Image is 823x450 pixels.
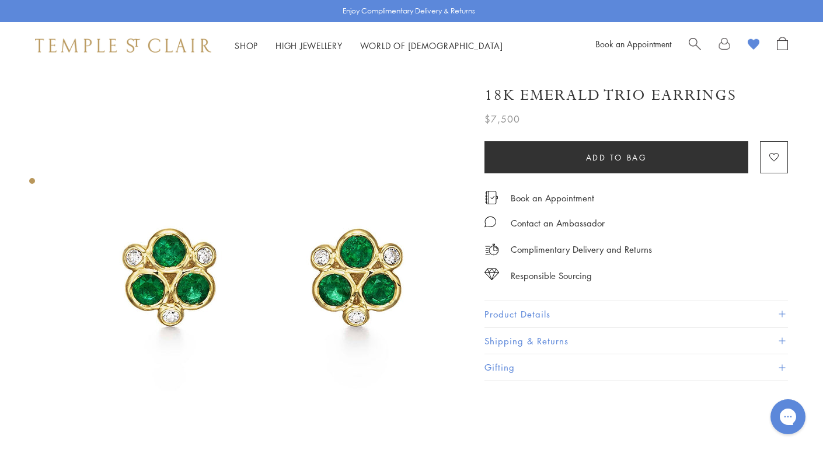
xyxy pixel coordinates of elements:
span: $7,500 [484,111,520,127]
img: icon_sourcing.svg [484,268,499,280]
div: Contact an Ambassador [511,216,605,231]
h1: 18K Emerald Trio Earrings [484,85,737,106]
a: Book an Appointment [595,38,671,50]
p: Complimentary Delivery and Returns [511,242,652,257]
a: Search [689,37,701,54]
img: icon_delivery.svg [484,242,499,257]
div: Product gallery navigation [29,175,35,193]
a: View Wishlist [748,37,759,54]
a: High JewelleryHigh Jewellery [276,40,343,51]
a: ShopShop [235,40,258,51]
a: World of [DEMOGRAPHIC_DATA]World of [DEMOGRAPHIC_DATA] [360,40,503,51]
iframe: Gorgias live chat messenger [765,395,811,438]
a: Open Shopping Bag [777,37,788,54]
div: Responsible Sourcing [511,268,592,283]
button: Shipping & Returns [484,328,788,354]
span: Add to bag [586,151,647,164]
img: MessageIcon-01_2.svg [484,216,496,228]
img: icon_appointment.svg [484,191,498,204]
button: Add to bag [484,141,748,173]
nav: Main navigation [235,39,503,53]
img: Temple St. Clair [35,39,211,53]
p: Enjoy Complimentary Delivery & Returns [343,5,475,17]
button: Product Details [484,301,788,327]
button: Gifting [484,354,788,381]
a: Book an Appointment [511,191,594,204]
